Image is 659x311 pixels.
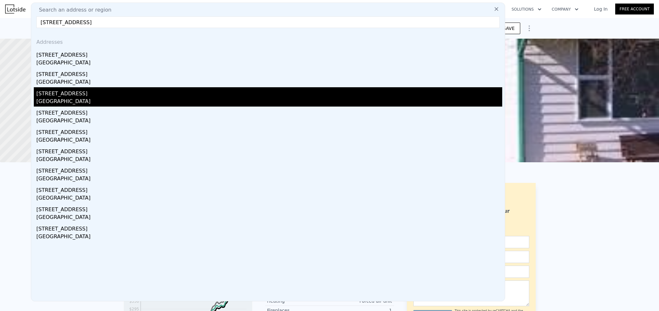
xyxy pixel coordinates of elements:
div: Addresses [34,33,502,49]
div: [GEOGRAPHIC_DATA] [36,78,502,87]
div: [GEOGRAPHIC_DATA] [36,136,502,145]
a: Log In [586,6,615,12]
div: [GEOGRAPHIC_DATA] [36,175,502,184]
div: [STREET_ADDRESS] [36,203,502,213]
div: [GEOGRAPHIC_DATA] [36,98,502,107]
img: Lotside [5,5,25,14]
div: [STREET_ADDRESS] [36,126,502,136]
span: Search an address or region [34,6,111,14]
button: Company [547,4,584,15]
button: Show Options [523,22,536,35]
div: [GEOGRAPHIC_DATA] [36,213,502,222]
div: [STREET_ADDRESS] [36,107,502,117]
div: [GEOGRAPHIC_DATA] [36,117,502,126]
a: Free Account [615,4,654,14]
button: Solutions [506,4,547,15]
div: [STREET_ADDRESS] [36,49,502,59]
div: [GEOGRAPHIC_DATA] [36,233,502,242]
tspan: $350 [129,299,139,304]
div: [GEOGRAPHIC_DATA] [36,59,502,68]
div: [STREET_ADDRESS] [36,68,502,78]
div: [STREET_ADDRESS] [36,184,502,194]
div: [STREET_ADDRESS] [36,145,502,155]
div: [STREET_ADDRESS] [36,87,502,98]
div: [GEOGRAPHIC_DATA] [36,194,502,203]
div: [GEOGRAPHIC_DATA] [36,155,502,165]
input: Enter an address, city, region, neighborhood or zip code [36,16,500,28]
div: [STREET_ADDRESS] [36,165,502,175]
div: [STREET_ADDRESS] [36,222,502,233]
button: SAVE [497,23,520,34]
